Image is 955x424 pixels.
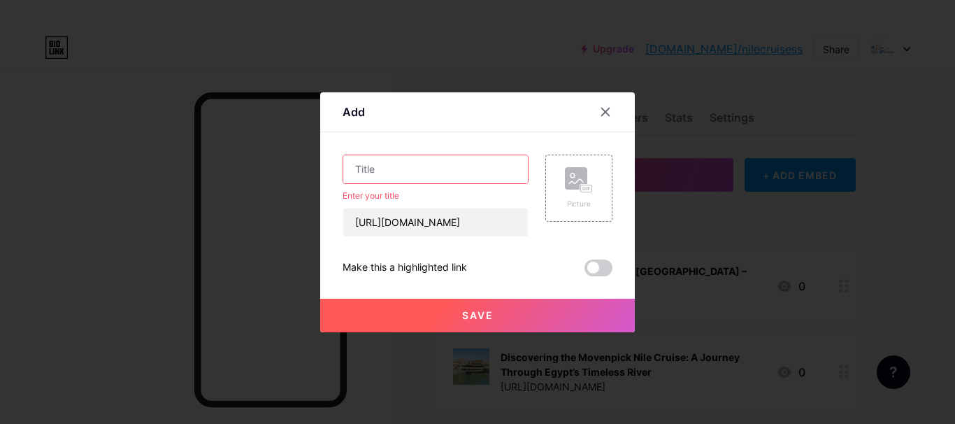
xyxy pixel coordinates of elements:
[343,260,467,276] div: Make this a highlighted link
[320,299,635,332] button: Save
[343,209,528,236] input: URL
[343,104,365,120] div: Add
[343,155,528,183] input: Title
[565,199,593,209] div: Picture
[462,309,494,321] span: Save
[343,190,529,202] div: Enter your title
